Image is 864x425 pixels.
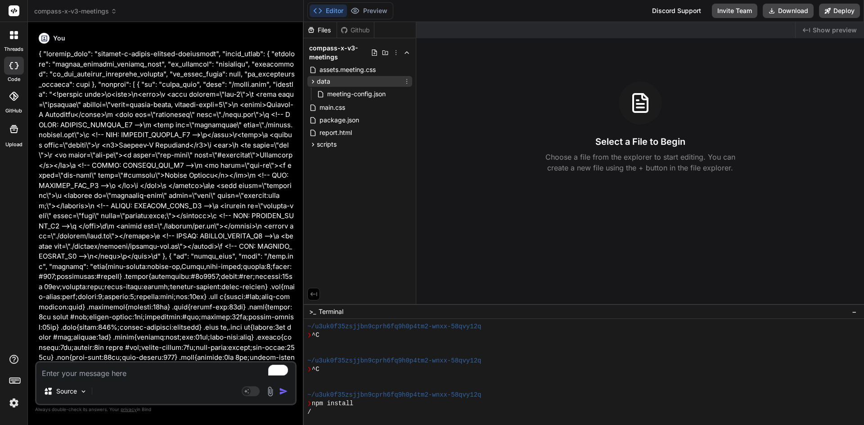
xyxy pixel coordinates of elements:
[4,45,23,53] label: threads
[326,89,387,99] span: meeting-config.json
[8,76,20,83] label: code
[317,140,337,149] span: scripts
[763,4,814,18] button: Download
[309,307,316,316] span: >_
[852,307,857,316] span: −
[304,26,337,35] div: Files
[265,386,275,397] img: attachment
[34,7,117,16] span: compass-x-v3-meetings
[56,387,77,396] p: Source
[647,4,706,18] div: Discord Support
[319,307,343,316] span: Terminal
[307,399,312,408] span: ❯
[310,4,347,17] button: Editor
[312,331,319,340] span: ^C
[80,388,87,395] img: Pick Models
[347,4,391,17] button: Preview
[595,135,685,148] h3: Select a File to Begin
[309,44,371,62] span: compass-x-v3-meetings
[307,391,481,399] span: ~/u3uk0f35zsjjbn9cprh6fq9h0p4tm2-wnxx-58qvy12q
[850,304,859,319] button: −
[319,127,353,138] span: report.html
[307,365,312,374] span: ❯
[5,107,22,115] label: GitHub
[712,4,757,18] button: Invite Team
[312,399,353,408] span: npm install
[307,408,311,416] span: /
[540,152,741,173] p: Choose a file from the explorer to start editing. You can create a new file using the + button in...
[35,405,297,414] p: Always double-check its answers. Your in Bind
[307,357,481,365] span: ~/u3uk0f35zsjjbn9cprh6fq9h0p4tm2-wnxx-58qvy12q
[813,26,857,35] span: Show preview
[317,77,330,86] span: data
[36,362,295,379] textarea: To enrich screen reader interactions, please activate Accessibility in Grammarly extension settings
[312,365,319,374] span: ^C
[319,115,360,125] span: package.json
[53,34,65,43] h6: You
[5,141,22,148] label: Upload
[337,26,374,35] div: Github
[307,331,312,340] span: ❯
[6,395,22,411] img: settings
[319,64,377,75] span: assets.meeting.css
[307,322,481,331] span: ~/u3uk0f35zsjjbn9cprh6fq9h0p4tm2-wnxx-58qvy12q
[819,4,860,18] button: Deploy
[279,387,288,396] img: icon
[319,102,346,113] span: main.css
[121,407,137,412] span: privacy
